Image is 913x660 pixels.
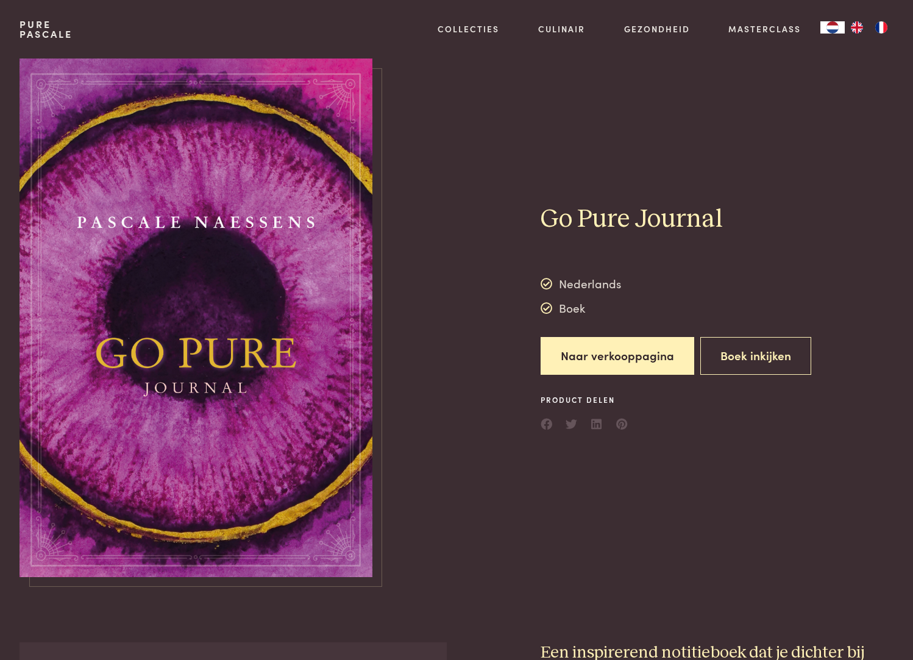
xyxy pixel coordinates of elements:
[820,21,893,34] aside: Language selected: Nederlands
[541,204,723,236] h2: Go Pure Journal
[541,299,621,318] div: Boek
[728,23,801,35] a: Masterclass
[541,337,694,375] a: Naar verkooppagina
[624,23,690,35] a: Gezondheid
[438,23,499,35] a: Collecties
[820,21,845,34] a: NL
[845,21,893,34] ul: Language list
[541,275,621,293] div: Nederlands
[700,337,811,375] button: Boek inkijken
[820,21,845,34] div: Language
[541,394,628,405] span: Product delen
[20,59,372,577] img: https://admin.purepascale.com/wp-content/uploads/2023/10/GOPUREJOURNAL_front_klein-scaled.jpg
[538,23,585,35] a: Culinair
[20,20,73,39] a: PurePascale
[869,21,893,34] a: FR
[845,21,869,34] a: EN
